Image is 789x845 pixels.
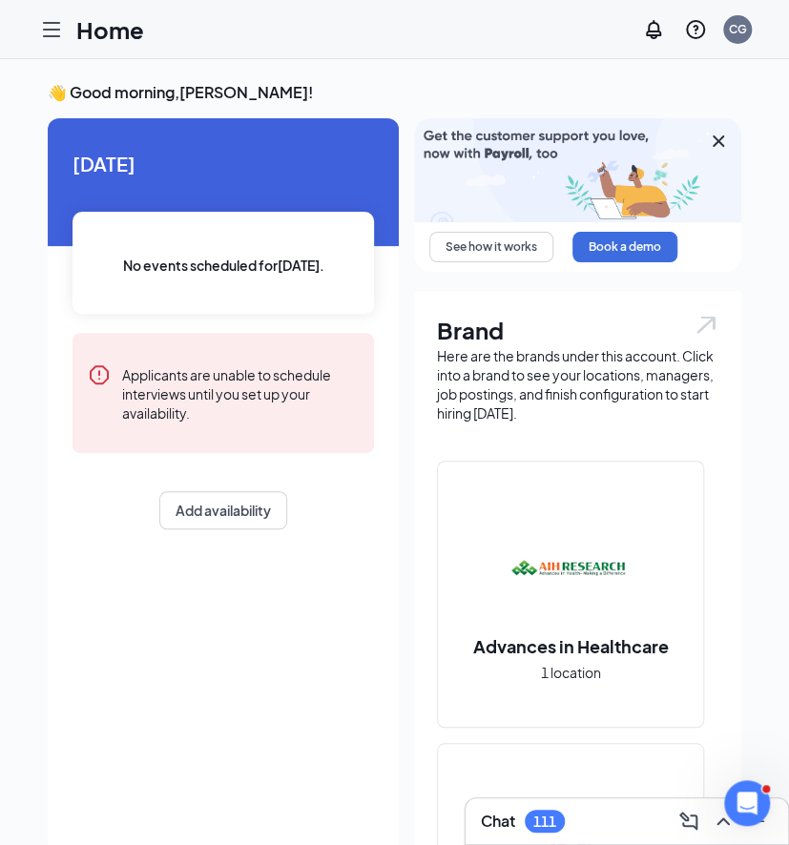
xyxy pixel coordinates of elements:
h2: Advances in Healthcare [454,634,688,658]
svg: Notifications [642,18,665,41]
img: Advances in Healthcare [509,505,632,627]
h3: Chat [481,811,515,832]
svg: QuestionInfo [684,18,707,41]
svg: Error [88,363,111,386]
svg: ChevronUp [712,810,735,833]
h1: Brand [437,314,718,346]
img: open.6027fd2a22e1237b5b06.svg [694,314,718,336]
svg: Hamburger [40,18,63,41]
button: ComposeMessage [674,806,704,836]
button: ChevronUp [708,806,738,836]
button: Book a demo [572,232,677,262]
div: 111 [533,814,556,830]
span: [DATE] [73,149,374,178]
button: See how it works [429,232,553,262]
div: Here are the brands under this account. Click into a brand to see your locations, managers, job p... [437,346,718,422]
img: payroll-large.gif [414,118,741,222]
h1: Home [76,13,144,46]
span: No events scheduled for [DATE] . [123,255,324,276]
iframe: Intercom live chat [724,780,770,826]
svg: Cross [707,130,730,153]
span: 1 location [541,662,601,683]
div: Applicants are unable to schedule interviews until you set up your availability. [122,363,359,422]
div: CG [729,21,747,37]
button: Add availability [159,491,287,529]
h3: 👋 Good morning, [PERSON_NAME] ! [48,82,741,103]
svg: ComposeMessage [677,810,700,833]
